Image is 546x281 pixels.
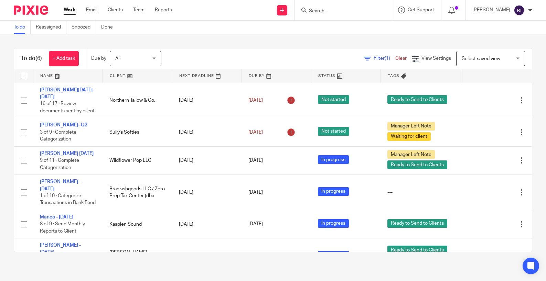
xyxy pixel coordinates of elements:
td: [DATE] [172,210,242,238]
span: (1) [385,56,390,61]
td: [DATE] [172,175,242,210]
span: Select saved view [462,56,500,61]
a: Done [101,21,118,34]
a: Work [64,7,76,13]
span: 3 of 9 · Complete Categorization [40,130,76,142]
a: [PERSON_NAME]- Q2 [40,123,87,127]
span: [DATE] [248,98,263,103]
a: [PERSON_NAME][DATE]-[DATE] [40,88,94,99]
span: Not started [318,127,349,136]
span: In progress [318,219,349,228]
span: Tags [388,74,399,78]
img: Pixie [14,5,48,15]
a: Team [133,7,144,13]
td: Kaspien Sound [103,210,172,238]
p: [PERSON_NAME] [472,7,510,13]
a: To do [14,21,31,34]
span: Filter [374,56,395,61]
td: [PERSON_NAME] Designs [103,238,172,273]
span: Ready to Send to Clients [387,219,447,228]
span: Waiting for client [387,132,431,141]
a: Snoozed [72,21,96,34]
a: Clear [395,56,407,61]
span: 8 of 9 · Send Monthly Reports to Client [40,222,85,234]
span: View Settings [421,56,451,61]
span: Ready to Send to Clients [387,95,447,104]
span: Not started [318,95,349,104]
a: Reports [155,7,172,13]
a: Manoo - [DATE] [40,215,73,220]
td: [DATE] [172,238,242,273]
a: [PERSON_NAME] - [DATE] [40,179,81,191]
span: [DATE] [248,130,263,135]
a: + Add task [49,51,79,66]
span: In progress [318,155,349,164]
td: [DATE] [172,118,242,146]
a: [PERSON_NAME] [DATE] [40,151,94,156]
a: Email [86,7,97,13]
span: [DATE] [248,222,263,227]
td: Wildflower Pop LLC [103,146,172,175]
p: Due by [91,55,106,62]
span: In progress [318,251,349,259]
span: 9 of 11 · Complete Categorization [40,158,79,170]
span: 1 of 10 · Categorize Transactions in Bank Feed [40,193,96,205]
span: All [115,56,120,61]
a: Reassigned [36,21,66,34]
a: [PERSON_NAME] - [DATE] [40,243,81,255]
span: [DATE] [248,158,263,163]
input: Search [308,8,370,14]
span: Manager Left Note [387,150,435,159]
span: 16 of 17 · Review documents sent by client [40,101,95,113]
span: Manager Left Note [387,122,435,131]
span: (6) [35,56,42,61]
td: [DATE] [172,83,242,118]
td: Northern Tallow & Co. [103,83,172,118]
span: Ready to Send to Clients [387,160,447,169]
span: [DATE] [248,190,263,195]
div: --- [387,189,456,196]
a: Clients [108,7,123,13]
img: svg%3E [514,5,525,16]
span: Ready to Send to Clients [387,246,447,254]
td: Sully's Softies [103,118,172,146]
td: [DATE] [172,146,242,175]
td: Brackishgoods LLC / Zero Prep Tax Center (dba [103,175,172,210]
span: In progress [318,187,349,196]
span: Get Support [408,8,434,12]
h1: To do [21,55,42,62]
